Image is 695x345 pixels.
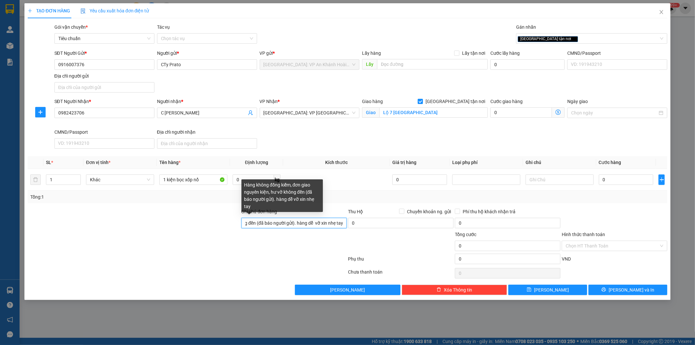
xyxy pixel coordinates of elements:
button: printer[PERSON_NAME] và In [588,285,667,295]
span: user-add [248,110,253,115]
span: VP Nhận [260,99,278,104]
button: plus [659,174,665,185]
span: Yêu cầu xuất hóa đơn điện tử [80,8,149,13]
input: Giao tận nơi [379,107,488,118]
span: [GEOGRAPHIC_DATA] tận nơi [518,36,578,42]
button: [PERSON_NAME] [295,285,400,295]
input: Ngày giao [571,109,658,116]
span: Phí thu hộ khách nhận trả [460,208,518,215]
span: Tổng cước [455,232,476,237]
div: Người gửi [157,50,257,57]
span: save [527,287,531,292]
span: close [659,9,664,15]
input: Địa chỉ của người gửi [54,82,154,93]
label: Ngày giao [567,99,588,104]
label: Tác vụ [157,24,170,30]
button: plus [35,107,46,117]
span: printer [601,287,606,292]
th: Ghi chú [523,156,596,169]
span: kg [274,174,281,185]
div: CMND/Passport [54,128,154,136]
button: delete [30,174,41,185]
label: Cước lấy hàng [490,51,520,56]
span: plus [659,177,664,182]
input: VD: Bàn, Ghế [159,174,227,185]
div: Phụ thu [348,255,455,267]
span: Chuyển khoản ng. gửi [404,208,454,215]
span: VND [562,256,571,262]
label: Hình thức thanh toán [562,232,605,237]
span: Giao [362,107,379,118]
span: Lấy tận nơi [459,50,488,57]
span: Hà Nội: VP An Khánh Hoài Đức [264,60,356,69]
span: dollar-circle [556,110,561,115]
span: Xóa Thông tin [444,286,472,293]
span: Quảng Ngãi: VP Trường Chinh [264,108,356,118]
div: CMND/Passport [567,50,667,57]
label: Gán nhãn [516,24,536,30]
span: Kích thước [325,160,348,165]
span: [GEOGRAPHIC_DATA] tận nơi [423,98,488,105]
button: deleteXóa Thông tin [402,285,507,295]
span: plus [28,8,32,13]
span: Thu Hộ [348,209,363,214]
input: Cước lấy hàng [490,59,565,70]
span: Gói vận chuyển [54,24,88,30]
span: [PERSON_NAME] [534,286,569,293]
div: Tổng: 1 [30,193,268,201]
span: Đơn vị tính [86,160,110,165]
input: 0 [392,174,447,185]
div: SĐT Người Nhận [54,98,154,105]
button: save[PERSON_NAME] [508,285,587,295]
span: Giao hàng [362,99,383,104]
span: delete [437,287,441,292]
div: VP gửi [260,50,360,57]
div: SĐT Người Gửi [54,50,154,57]
input: Dọc đường [377,59,488,69]
input: Ghi chú đơn hàng [241,218,347,228]
th: Loại phụ phí [450,156,523,169]
span: plus [36,110,45,115]
span: [PERSON_NAME] [330,286,365,293]
div: Người nhận [157,98,257,105]
span: Tiêu chuẩn [58,34,151,43]
span: TẠO ĐƠN HÀNG [28,8,70,13]
span: Khác [90,175,150,185]
label: Cước giao hàng [490,99,523,104]
div: Hàng không đồng kiểm, đơn giao nguyên kiện, hư vỡ không đền (đã báo người gửi). hàng dễ vỡ xin nh... [241,179,323,212]
input: Ghi Chú [526,174,594,185]
span: [PERSON_NAME] và In [609,286,654,293]
span: Định lượng [245,160,268,165]
input: Cước giao hàng [490,107,552,118]
span: Cước hàng [599,160,621,165]
span: Tên hàng [159,160,181,165]
div: Chưa thanh toán [348,268,455,280]
div: Địa chỉ người gửi [54,72,154,80]
img: icon [80,8,86,14]
input: Địa chỉ của người nhận [157,138,257,149]
span: Giá trị hàng [392,160,416,165]
span: close [572,37,575,40]
span: Lấy [362,59,377,69]
div: Địa chỉ người nhận [157,128,257,136]
span: SL [46,160,51,165]
button: Close [652,3,671,22]
span: Lấy hàng [362,51,381,56]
